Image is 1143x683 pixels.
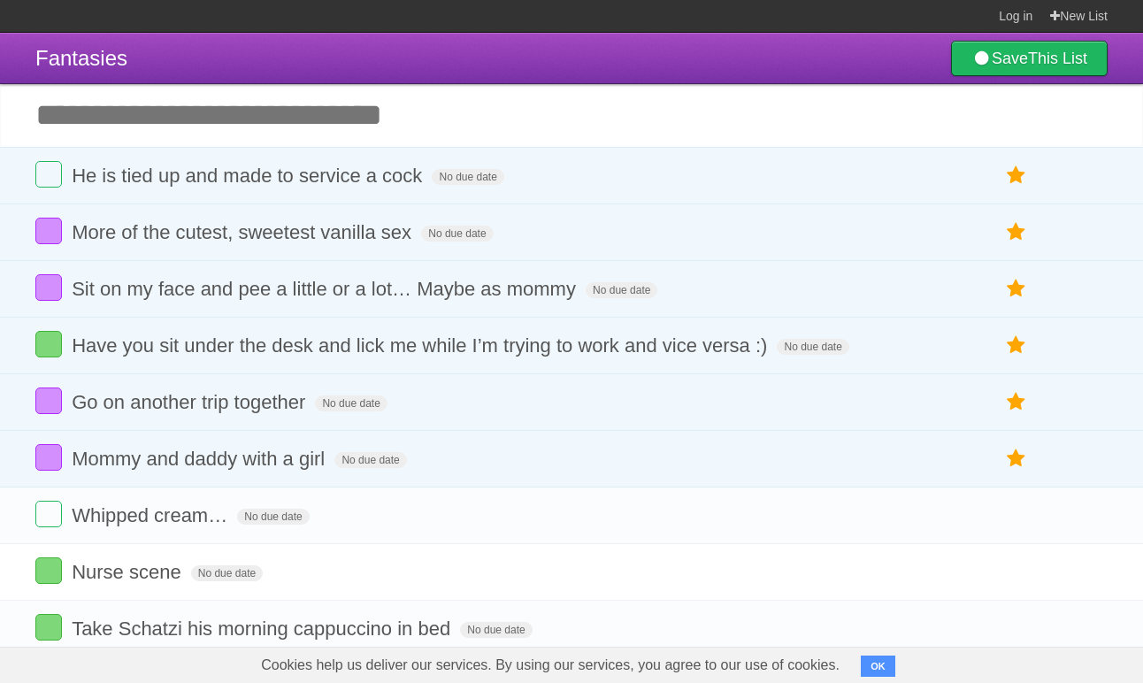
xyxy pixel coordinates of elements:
span: Nurse scene [72,561,186,583]
label: Done [35,444,62,471]
b: This List [1028,50,1087,67]
span: He is tied up and made to service a cock [72,165,426,187]
label: Done [35,218,62,244]
span: Sit on my face and pee a little or a lot… Maybe as mommy [72,278,580,300]
label: Star task [1000,274,1033,303]
label: Star task [1000,388,1033,417]
span: No due date [432,169,503,185]
label: Star task [1000,501,1033,530]
span: Fantasies [35,46,127,70]
label: Star task [1000,557,1033,587]
label: Done [35,274,62,301]
span: Mommy and daddy with a girl [72,448,329,470]
label: Done [35,388,62,414]
label: Done [35,161,62,188]
label: Star task [1000,614,1033,643]
label: Done [35,331,62,357]
a: SaveThis List [951,41,1108,76]
span: Have you sit under the desk and lick me while I’m trying to work and vice versa :) [72,334,771,357]
span: Cookies help us deliver our services. By using our services, you agree to our use of cookies. [243,648,857,683]
span: Go on another trip together [72,391,310,413]
span: No due date [777,339,848,355]
span: No due date [237,509,309,525]
button: OK [861,656,895,677]
label: Star task [1000,161,1033,190]
label: Star task [1000,331,1033,360]
span: No due date [315,395,387,411]
span: No due date [421,226,493,242]
span: No due date [460,622,532,638]
span: No due date [334,452,406,468]
span: Take Schatzi his morning cappuccino in bed [72,618,455,640]
label: Done [35,557,62,584]
span: More of the cutest, sweetest vanilla sex [72,221,416,243]
label: Star task [1000,218,1033,247]
label: Star task [1000,444,1033,473]
label: Done [35,501,62,527]
span: Whipped cream… [72,504,232,526]
span: No due date [586,282,657,298]
label: Done [35,614,62,641]
span: No due date [191,565,263,581]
